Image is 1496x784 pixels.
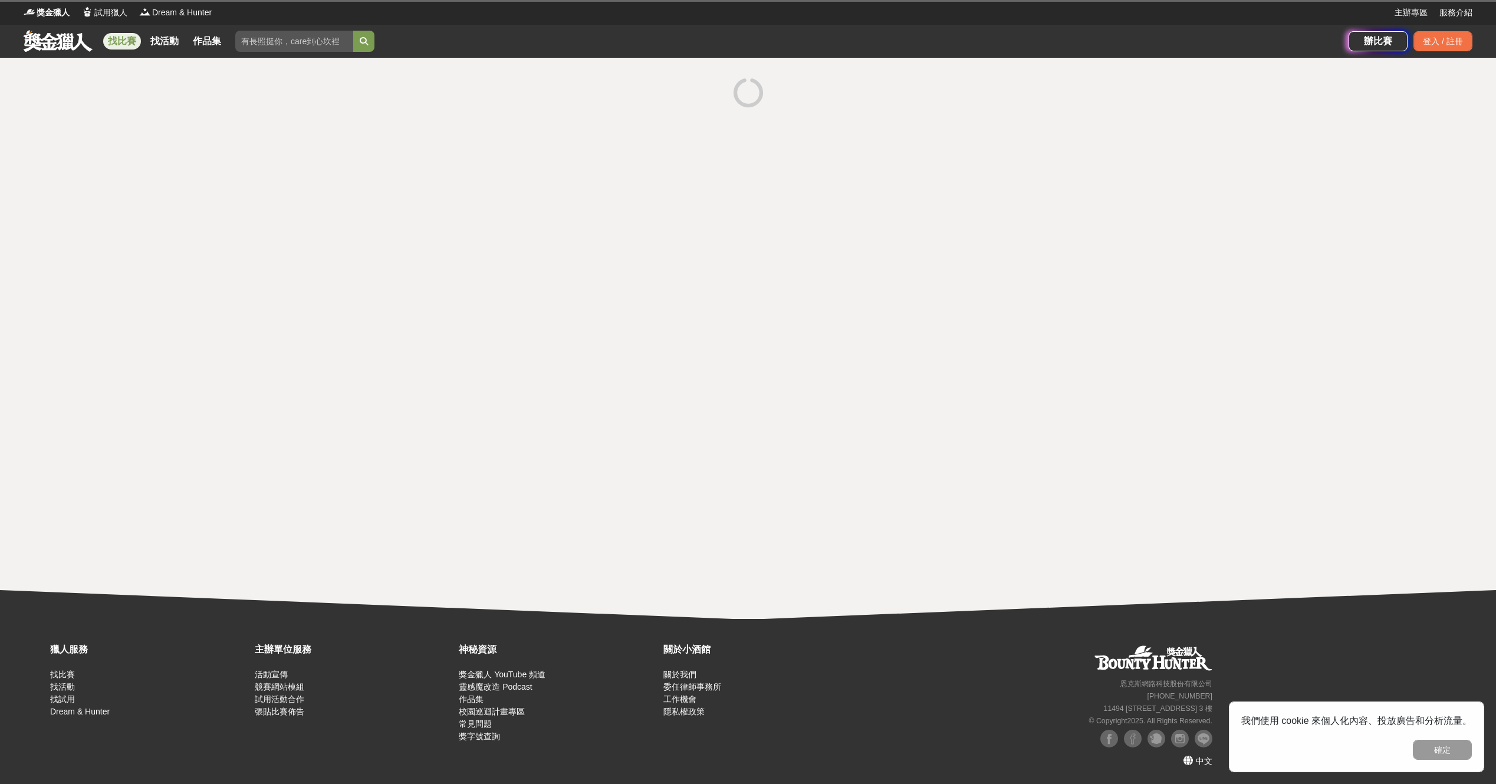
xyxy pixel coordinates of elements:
[37,6,70,19] span: 獎金獵人
[255,643,453,657] div: 主辦單位服務
[50,670,75,679] a: 找比賽
[50,643,249,657] div: 獵人服務
[81,6,127,19] a: Logo試用獵人
[1089,717,1212,725] small: © Copyright 2025 . All Rights Reserved.
[24,6,70,19] a: Logo獎金獵人
[139,6,212,19] a: LogoDream & Hunter
[1413,740,1472,760] button: 確定
[255,670,288,679] a: 活動宣傳
[1124,730,1142,747] img: Facebook
[663,682,721,691] a: 委任律師事務所
[1395,6,1428,19] a: 主辦專區
[235,31,353,52] input: 有長照挺你，care到心坎裡！青春出手，拍出照顧 影音徵件活動
[255,682,304,691] a: 競賽網站模組
[663,707,705,716] a: 隱私權政策
[152,6,212,19] span: Dream & Hunter
[188,33,226,50] a: 作品集
[1104,704,1212,713] small: 11494 [STREET_ADDRESS] 3 樓
[81,6,93,18] img: Logo
[459,719,492,729] a: 常見問題
[663,694,696,704] a: 工作機會
[1148,692,1212,700] small: [PHONE_NUMBER]
[1195,730,1212,747] img: LINE
[459,694,484,704] a: 作品集
[1439,6,1472,19] a: 服務介紹
[50,694,75,704] a: 找試用
[139,6,151,18] img: Logo
[24,6,35,18] img: Logo
[103,33,141,50] a: 找比賽
[459,670,545,679] a: 獎金獵人 YouTube 頻道
[1196,756,1212,766] span: 中文
[459,682,532,691] a: 靈感魔改造 Podcast
[459,707,525,716] a: 校園巡迴計畫專區
[1241,716,1472,726] span: 我們使用 cookie 來個人化內容、投放廣告和分析流量。
[459,732,500,741] a: 獎字號查詢
[459,643,657,657] div: 神秘資源
[1120,680,1212,688] small: 恩克斯網路科技股份有限公司
[94,6,127,19] span: 試用獵人
[146,33,183,50] a: 找活動
[1148,730,1165,747] img: Plurk
[663,670,696,679] a: 關於我們
[1100,730,1118,747] img: Facebook
[255,694,304,704] a: 試用活動合作
[1413,31,1472,51] div: 登入 / 註冊
[50,682,75,691] a: 找活動
[50,707,110,716] a: Dream & Hunter
[1171,730,1189,747] img: Instagram
[1349,31,1408,51] a: 辦比賽
[663,643,862,657] div: 關於小酒館
[255,707,304,716] a: 張貼比賽佈告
